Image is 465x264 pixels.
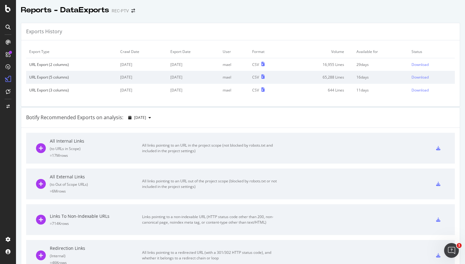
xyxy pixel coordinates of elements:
[50,182,142,187] div: ( to Out of Scope URLs )
[220,45,249,58] td: User
[117,58,167,71] td: [DATE]
[411,62,452,67] a: Download
[353,45,408,58] td: Available for
[286,71,353,83] td: 65,288 Lines
[436,217,440,222] div: csv-export
[142,178,280,189] div: All links pointing to an URL out of the project scope (blocked by robots.txt or not included in t...
[126,113,153,123] button: [DATE]
[26,114,123,121] div: Botify Recommended Exports on analysis:
[220,58,249,71] td: mael
[444,243,459,258] iframe: Intercom live chat
[436,253,440,258] div: csv-export
[26,28,62,35] div: Exports History
[167,45,220,58] td: Export Date
[249,45,286,58] td: Format
[50,189,142,194] div: = 6M rows
[167,71,220,83] td: [DATE]
[408,45,455,58] td: Status
[21,5,109,15] div: Reports - DataExports
[252,87,259,93] div: CSV
[131,9,135,13] div: arrow-right-arrow-left
[286,58,353,71] td: 16,955 Lines
[436,182,440,186] div: csv-export
[220,84,249,96] td: mael
[142,214,280,225] div: Links pointing to a non-indexable URL (HTTP status code other than 200, non-canonical page, noind...
[26,45,117,58] td: Export Type
[142,250,280,261] div: All links pointing to a redirected URL (with a 301/302 HTTP status code), and whether it belongs ...
[286,84,353,96] td: 644 Lines
[112,8,129,14] div: REC-PTV
[142,143,280,154] div: All links pointing to an URL in the project scope (not blocked by robots.txt and included in the ...
[252,62,259,67] div: CSV
[117,84,167,96] td: [DATE]
[411,87,452,93] a: Download
[117,45,167,58] td: Crawl Date
[50,245,142,251] div: Redirection Links
[167,84,220,96] td: [DATE]
[117,71,167,83] td: [DATE]
[167,58,220,71] td: [DATE]
[29,75,114,80] div: URL Export (5 columns)
[134,115,146,120] span: 2025 Aug. 7th
[50,213,142,219] div: Links To Non-Indexable URLs
[220,71,249,83] td: mael
[353,58,408,71] td: 29 days
[286,45,353,58] td: Volume
[411,75,452,80] a: Download
[411,75,429,80] div: Download
[29,62,114,67] div: URL Export (2 columns)
[411,62,429,67] div: Download
[50,221,142,226] div: = 714K rows
[50,253,142,258] div: ( Internal )
[50,146,142,151] div: ( to URLs in Scope )
[457,243,462,248] span: 1
[353,84,408,96] td: 11 days
[353,71,408,83] td: 16 days
[252,75,259,80] div: CSV
[50,174,142,180] div: All External Links
[50,138,142,144] div: All Internal Links
[436,146,440,150] div: csv-export
[50,153,142,158] div: = 17M rows
[29,87,114,93] div: URL Export (3 columns)
[411,87,429,93] div: Download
